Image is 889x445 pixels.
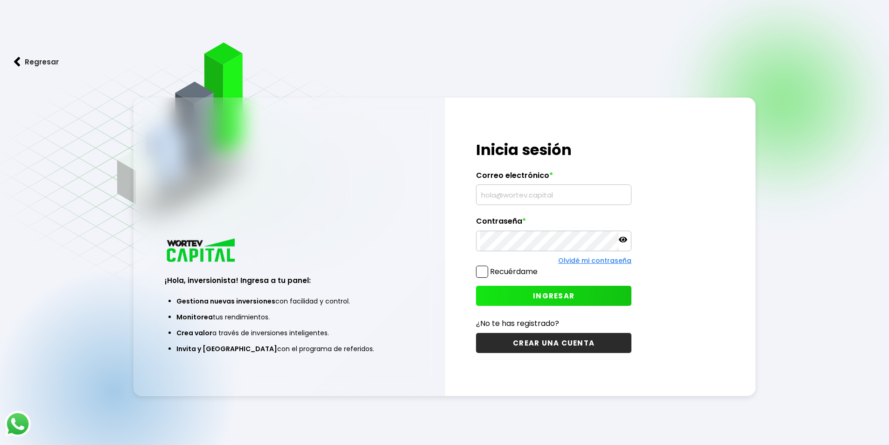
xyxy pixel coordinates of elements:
img: logos_whatsapp-icon.242b2217.svg [5,411,31,437]
a: ¿No te has registrado?CREAR UNA CUENTA [476,318,631,353]
a: Olvidé mi contraseña [558,256,631,265]
li: tus rendimientos. [176,309,402,325]
span: Crea valor [176,328,212,338]
label: Contraseña [476,217,631,231]
li: con el programa de referidos. [176,341,402,357]
span: Gestiona nuevas inversiones [176,297,275,306]
button: INGRESAR [476,286,631,306]
input: hola@wortev.capital [480,185,627,205]
label: Recuérdame [490,266,538,277]
span: Invita y [GEOGRAPHIC_DATA] [176,344,277,353]
label: Correo electrónico [476,171,631,185]
h1: Inicia sesión [476,139,631,161]
img: logo_wortev_capital [165,237,238,265]
button: CREAR UNA CUENTA [476,333,631,353]
h3: ¡Hola, inversionista! Ingresa a tu panel: [165,275,413,286]
li: a través de inversiones inteligentes. [176,325,402,341]
li: con facilidad y control. [176,293,402,309]
span: Monitorea [176,312,213,322]
img: flecha izquierda [14,57,21,67]
p: ¿No te has registrado? [476,318,631,329]
span: INGRESAR [533,291,574,301]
